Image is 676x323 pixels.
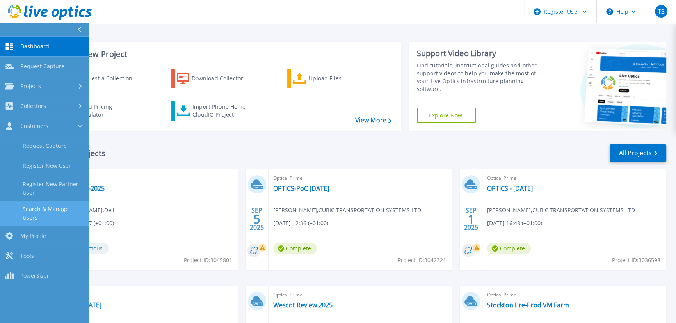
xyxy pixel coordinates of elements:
[273,243,317,254] span: Complete
[76,103,139,119] div: Cloud Pricing Calculator
[657,8,664,14] span: TS
[192,71,254,86] div: Download Collector
[59,291,233,299] span: Optical Prime
[55,50,391,59] h3: Start a New Project
[309,71,371,86] div: Upload Files
[610,144,666,162] a: All Projects
[487,206,635,215] span: [PERSON_NAME] , CUBIC TRANSPORTATION SYSTEMS LTD
[20,252,34,259] span: Tools
[59,174,233,183] span: Optical Prime
[487,291,662,299] span: Optical Prime
[417,62,547,93] div: Find tutorials, instructional guides and other support videos to help you make the most of your L...
[55,101,142,121] a: Cloud Pricing Calculator
[273,219,328,227] span: [DATE] 12:36 (+01:00)
[192,103,253,119] div: Import Phone Home CloudIQ Project
[273,301,333,309] a: Wescot Review 2025
[287,69,374,88] a: Upload Files
[468,216,475,222] span: 1
[417,108,476,123] a: Explore Now!
[20,232,46,240] span: My Profile
[487,185,533,192] a: OPTICS - [DATE]
[398,256,446,264] span: Project ID: 3042321
[273,185,329,192] a: OPTICS-PoC [DATE]
[273,174,448,183] span: Optical Prime
[20,272,49,279] span: PowerSizer
[20,83,41,90] span: Projects
[487,301,569,309] a: Stockton Pre-Prod VM Farm
[20,43,49,50] span: Dashboard
[273,291,448,299] span: Optical Prime
[355,117,391,124] a: View More
[171,69,258,88] a: Download Collector
[612,256,660,264] span: Project ID: 3036598
[487,219,542,227] span: [DATE] 16:48 (+01:00)
[273,206,421,215] span: [PERSON_NAME] , CUBIC TRANSPORTATION SYSTEMS LTD
[464,205,479,233] div: SEP 2025
[78,71,140,86] div: Request a Collection
[20,122,48,130] span: Customers
[487,174,662,183] span: Optical Prime
[487,243,531,254] span: Complete
[20,63,64,70] span: Request Capture
[55,69,142,88] a: Request a Collection
[417,48,547,59] div: Support Video Library
[253,216,260,222] span: 5
[20,103,46,110] span: Collectors
[249,205,264,233] div: SEP 2025
[184,256,232,264] span: Project ID: 3045801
